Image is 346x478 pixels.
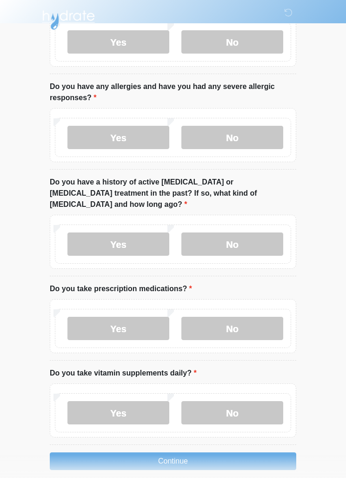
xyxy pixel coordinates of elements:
[67,401,169,424] label: Yes
[50,81,296,103] label: Do you have any allergies and have you had any severe allergic responses?
[50,177,296,210] label: Do you have a history of active [MEDICAL_DATA] or [MEDICAL_DATA] treatment in the past? If so, wh...
[67,30,169,54] label: Yes
[181,317,283,340] label: No
[181,126,283,149] label: No
[40,7,96,30] img: Hydrate IV Bar - Scottsdale Logo
[50,283,192,294] label: Do you take prescription medications?
[67,317,169,340] label: Yes
[67,126,169,149] label: Yes
[50,368,197,379] label: Do you take vitamin supplements daily?
[181,232,283,256] label: No
[50,452,296,470] button: Continue
[181,401,283,424] label: No
[67,232,169,256] label: Yes
[181,30,283,54] label: No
